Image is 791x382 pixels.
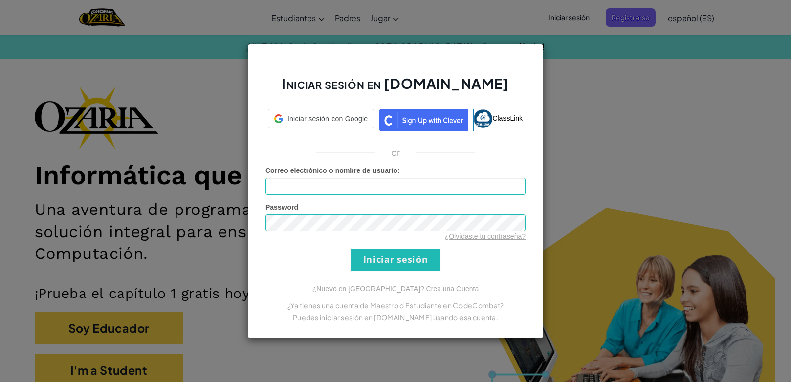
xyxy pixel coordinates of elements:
[445,232,526,240] a: ¿Olvidaste tu contraseña?
[265,311,526,323] p: Puedes iniciar sesión en [DOMAIN_NAME] usando esa cuenta.
[379,109,468,131] img: clever_sso_button@2x.png
[268,109,374,128] div: Iniciar sesión con Google
[492,114,523,122] span: ClassLink
[265,166,400,175] label: :
[287,114,368,124] span: Iniciar sesión con Google
[351,249,440,271] input: Iniciar sesión
[265,203,298,211] span: Password
[312,285,479,293] a: ¿Nuevo en [GEOGRAPHIC_DATA]? Crea una Cuenta
[391,146,400,158] p: or
[265,167,397,174] span: Correo electrónico o nombre de usuario
[474,109,492,128] img: classlink-logo-small.png
[265,299,526,311] p: ¿Ya tienes una cuenta de Maestro o Estudiante en CodeCombat?
[265,74,526,103] h2: Iniciar sesión en [DOMAIN_NAME]
[268,109,374,131] a: Iniciar sesión con Google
